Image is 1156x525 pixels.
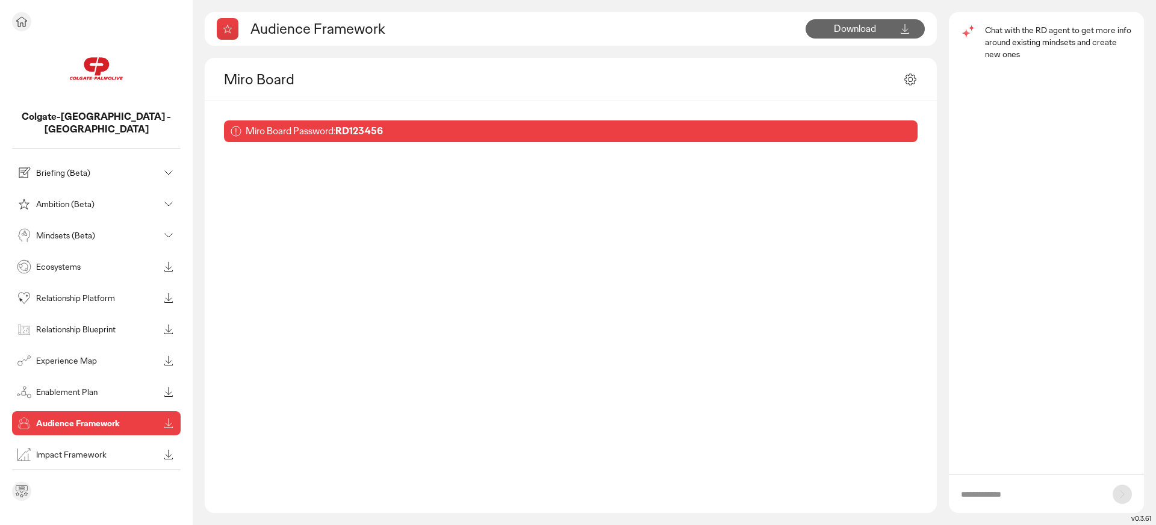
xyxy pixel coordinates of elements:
[806,19,925,39] button: Download
[12,111,181,136] p: Colgate-Palmolive - USA
[985,24,1132,60] p: Chat with the RD agent to get more info around existing mindsets and create new ones
[834,22,876,35] span: Download
[36,200,159,208] p: Ambition (Beta)
[36,169,159,177] p: Briefing (Beta)
[36,325,159,334] p: Relationship Blueprint
[66,39,126,99] img: project avatar
[36,419,159,427] p: Audience Framework
[246,125,383,138] p: Miro Board Password:
[36,231,159,240] p: Mindsets (Beta)
[36,294,159,302] p: Relationship Platform
[36,262,159,271] p: Ecosystems
[335,125,383,137] b: RD123456
[36,388,159,396] p: Enablement Plan
[12,482,31,501] div: Send feedback
[224,70,294,89] h2: Miro Board
[250,19,385,38] h2: Audience Framework
[36,450,159,459] p: Impact Framework
[36,356,159,365] p: Experience Map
